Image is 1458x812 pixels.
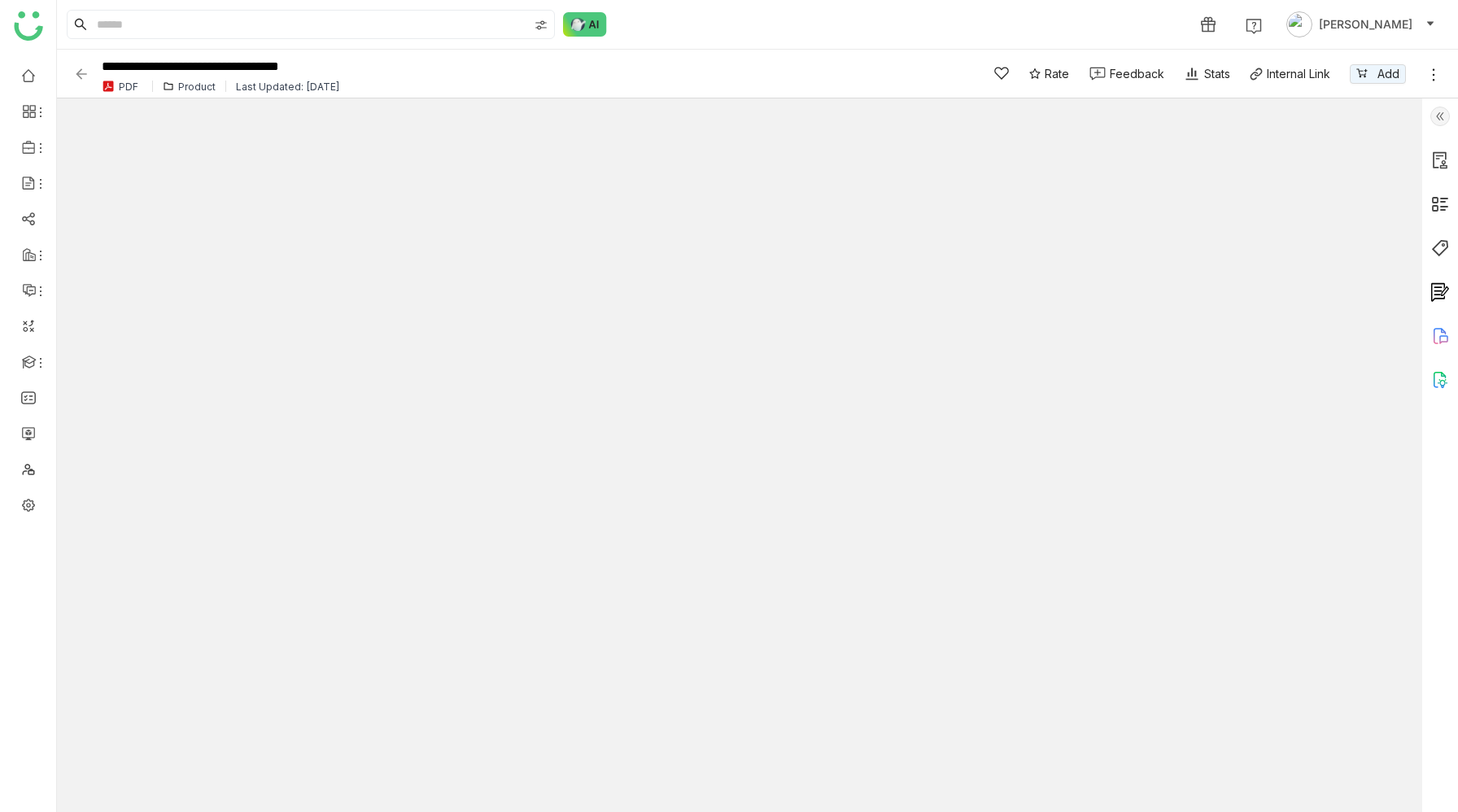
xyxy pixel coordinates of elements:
[535,19,548,32] img: search-type.svg
[1110,65,1164,82] div: Feedback
[1286,11,1312,37] img: avatar
[102,80,115,93] img: pdf.svg
[1350,64,1406,84] button: Add
[1319,15,1412,33] span: [PERSON_NAME]
[14,11,43,41] img: logo
[73,66,89,82] img: back
[1377,65,1399,83] span: Add
[119,81,138,93] div: PDF
[1089,67,1106,81] img: feedback-1.svg
[1184,65,1230,82] div: Stats
[1283,11,1438,37] button: [PERSON_NAME]
[1045,65,1069,82] span: Rate
[1184,66,1200,82] img: stats.svg
[163,81,174,92] img: folder.svg
[1246,18,1262,34] img: help.svg
[1267,65,1330,82] div: Internal Link
[178,81,216,93] div: Product
[236,81,340,93] div: Last Updated: [DATE]
[563,12,607,37] img: ask-buddy-normal.svg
